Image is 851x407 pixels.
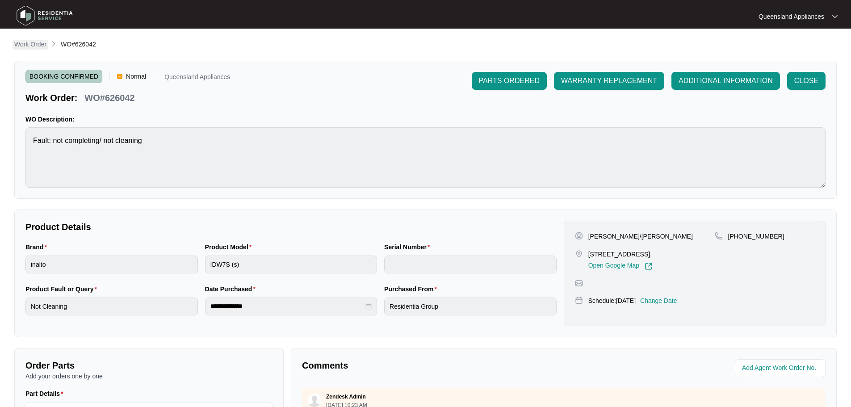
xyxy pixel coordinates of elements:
[25,115,826,124] p: WO Description:
[832,14,838,19] img: dropdown arrow
[25,298,198,315] input: Product Fault or Query
[210,302,364,311] input: Date Purchased
[117,74,122,79] img: Vercel Logo
[554,72,664,90] button: WARRANTY REPLACEMENT
[575,279,583,287] img: map-pin
[25,389,67,398] label: Part Details
[84,92,134,104] p: WO#626042
[588,296,636,305] p: Schedule: [DATE]
[308,394,321,407] img: user.svg
[25,127,826,188] textarea: Fault: not completing/ not cleaning
[787,72,826,90] button: CLOSE
[25,243,50,252] label: Brand
[384,256,557,273] input: Serial Number
[645,262,653,270] img: Link-External
[25,372,272,381] p: Add your orders one by one
[14,40,46,49] p: Work Order
[575,250,583,258] img: map-pin
[25,359,272,372] p: Order Parts
[679,76,773,86] span: ADDITIONAL INFORMATION
[13,2,76,29] img: residentia service logo
[588,262,653,270] a: Open Google Map
[25,92,77,104] p: Work Order:
[640,296,677,305] p: Change Date
[25,70,102,83] span: BOOKING CONFIRMED
[561,76,657,86] span: WARRANTY REPLACEMENT
[671,72,780,90] button: ADDITIONAL INFORMATION
[472,72,547,90] button: PARTS ORDERED
[205,285,259,294] label: Date Purchased
[728,232,784,241] p: [PHONE_NUMBER]
[205,256,377,273] input: Product Model
[588,250,653,259] p: [STREET_ADDRESS],
[715,232,723,240] img: map-pin
[742,363,820,373] input: Add Agent Work Order No.
[122,70,150,83] span: Normal
[164,74,230,83] p: Queensland Appliances
[575,232,583,240] img: user-pin
[326,393,366,400] p: Zendesk Admin
[302,359,558,372] p: Comments
[759,12,824,21] p: Queensland Appliances
[25,285,101,294] label: Product Fault or Query
[25,256,198,273] input: Brand
[384,243,433,252] label: Serial Number
[13,40,48,50] a: Work Order
[205,243,256,252] label: Product Model
[384,285,440,294] label: Purchased From
[50,40,57,47] img: chevron-right
[25,221,557,233] p: Product Details
[575,296,583,304] img: map-pin
[794,76,818,86] span: CLOSE
[588,232,693,241] p: [PERSON_NAME]/[PERSON_NAME]
[61,41,96,48] span: WO#626042
[384,298,557,315] input: Purchased From
[479,76,540,86] span: PARTS ORDERED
